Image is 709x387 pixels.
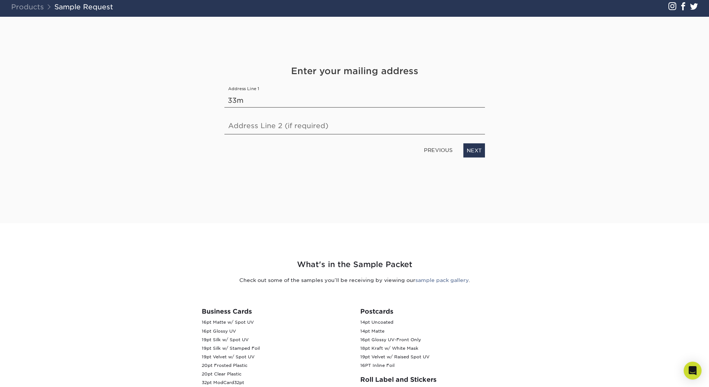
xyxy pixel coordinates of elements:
a: PREVIOUS [421,144,456,156]
h4: Enter your mailing address [224,64,485,78]
h3: Roll Label and Stickers [360,376,508,383]
p: 14pt Uncoated 14pt Matte 16pt Glossy UV-Front Only 18pt Kraft w/ White Mask 19pt Velvet w/ Raised... [360,318,508,370]
h2: What's in the Sample Packet [137,259,572,270]
p: Check out some of the samples you’ll be receiving by viewing our . [137,276,572,284]
a: sample pack gallery [415,277,469,283]
h3: Business Cards [202,308,349,315]
a: Products [11,3,44,11]
div: Open Intercom Messenger [684,362,702,380]
a: NEXT [463,143,485,158]
h3: Postcards [360,308,508,315]
a: Sample Request [54,3,113,11]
